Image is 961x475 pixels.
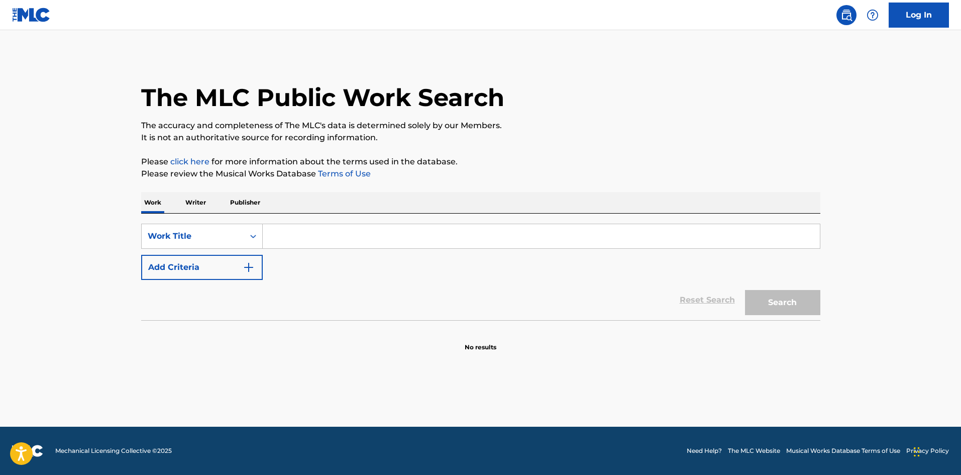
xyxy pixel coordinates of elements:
[906,446,949,455] a: Privacy Policy
[141,120,820,132] p: The accuracy and completeness of The MLC's data is determined solely by our Members.
[836,5,857,25] a: Public Search
[141,132,820,144] p: It is not an authoritative source for recording information.
[867,9,879,21] img: help
[687,446,722,455] a: Need Help?
[141,82,504,113] h1: The MLC Public Work Search
[728,446,780,455] a: The MLC Website
[141,168,820,180] p: Please review the Musical Works Database
[911,427,961,475] iframe: Chat Widget
[170,157,209,166] a: click here
[243,261,255,273] img: 9d2ae6d4665cec9f34b9.svg
[840,9,852,21] img: search
[786,446,900,455] a: Musical Works Database Terms of Use
[141,255,263,280] button: Add Criteria
[316,169,371,178] a: Terms of Use
[12,8,51,22] img: MLC Logo
[863,5,883,25] div: Help
[465,331,496,352] p: No results
[55,446,172,455] span: Mechanical Licensing Collective © 2025
[889,3,949,28] a: Log In
[141,192,164,213] p: Work
[182,192,209,213] p: Writer
[141,224,820,320] form: Search Form
[227,192,263,213] p: Publisher
[141,156,820,168] p: Please for more information about the terms used in the database.
[12,445,43,457] img: logo
[914,437,920,467] div: Drag
[148,230,238,242] div: Work Title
